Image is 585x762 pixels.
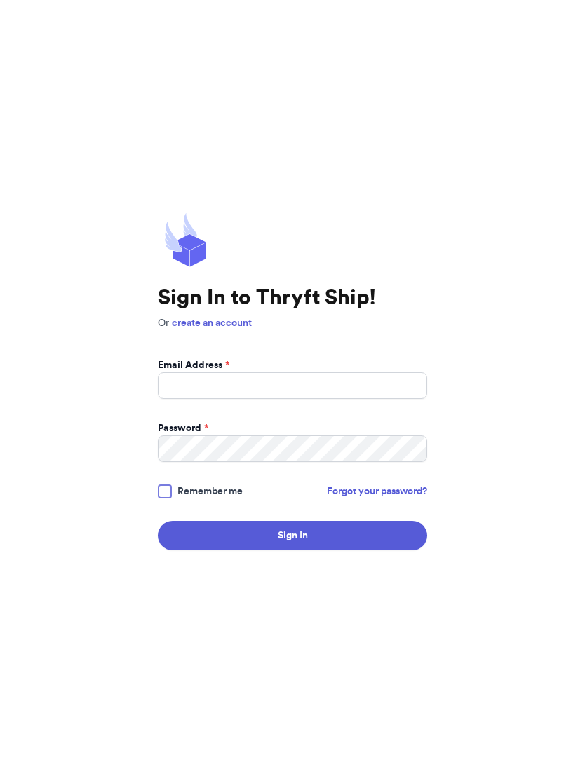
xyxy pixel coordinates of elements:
[158,316,427,330] p: Or
[172,318,252,328] a: create an account
[158,421,208,435] label: Password
[158,521,427,550] button: Sign In
[177,484,243,498] span: Remember me
[158,285,427,311] h1: Sign In to Thryft Ship!
[327,484,427,498] a: Forgot your password?
[158,358,229,372] label: Email Address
